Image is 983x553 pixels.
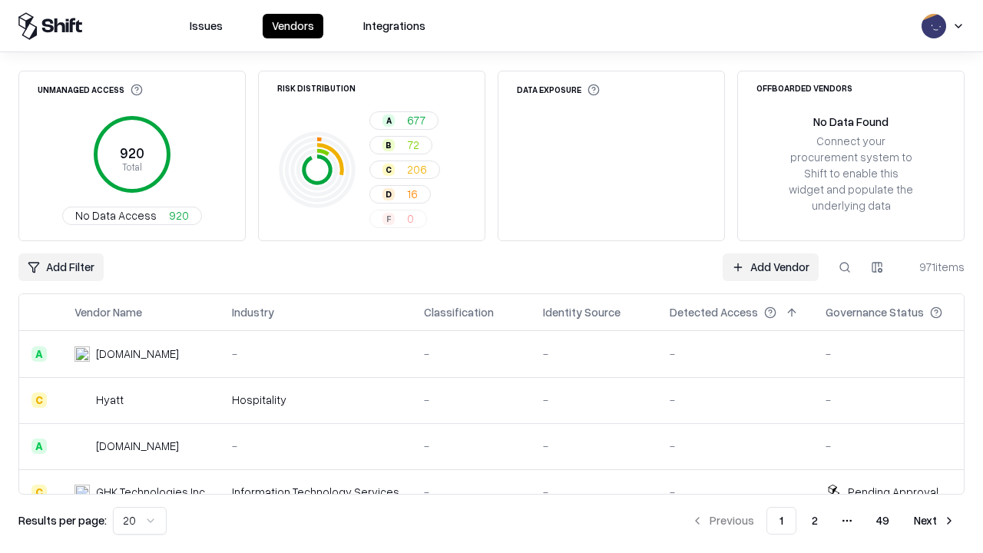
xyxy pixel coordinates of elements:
[670,392,801,408] div: -
[670,484,801,500] div: -
[799,507,830,535] button: 2
[424,346,518,362] div: -
[369,185,431,204] button: D16
[74,392,90,408] img: Hyatt
[517,84,600,96] div: Data Exposure
[787,133,915,214] div: Connect your procurement system to Shift to enable this widget and populate the underlying data
[382,164,395,176] div: C
[424,484,518,500] div: -
[670,304,758,320] div: Detected Access
[180,14,232,38] button: Issues
[18,253,104,281] button: Add Filter
[407,112,425,128] span: 677
[96,438,179,454] div: [DOMAIN_NAME]
[369,136,432,154] button: B72
[31,346,47,362] div: A
[354,14,435,38] button: Integrations
[382,114,395,127] div: A
[905,507,965,535] button: Next
[543,304,621,320] div: Identity Source
[766,507,796,535] button: 1
[31,485,47,500] div: C
[263,14,323,38] button: Vendors
[232,304,274,320] div: Industry
[74,439,90,454] img: primesec.co.il
[96,392,124,408] div: Hyatt
[382,188,395,200] div: D
[74,346,90,362] img: intrado.com
[169,207,189,224] span: 920
[682,507,965,535] nav: pagination
[424,438,518,454] div: -
[826,304,924,320] div: Governance Status
[543,484,645,500] div: -
[813,114,889,130] div: No Data Found
[38,84,143,96] div: Unmanaged Access
[120,144,144,161] tspan: 920
[424,392,518,408] div: -
[232,392,399,408] div: Hospitality
[848,484,938,500] div: Pending Approval
[277,84,356,92] div: Risk Distribution
[74,304,142,320] div: Vendor Name
[826,392,967,408] div: -
[407,186,418,202] span: 16
[864,507,902,535] button: 49
[670,346,801,362] div: -
[369,111,439,130] button: A677
[74,485,90,500] img: GHK Technologies Inc.
[543,438,645,454] div: -
[18,512,107,528] p: Results per page:
[756,84,852,92] div: Offboarded Vendors
[96,484,207,500] div: GHK Technologies Inc.
[723,253,819,281] a: Add Vendor
[75,207,157,224] span: No Data Access
[122,161,142,173] tspan: Total
[543,392,645,408] div: -
[382,139,395,151] div: B
[31,392,47,408] div: C
[903,259,965,275] div: 971 items
[31,439,47,454] div: A
[96,346,179,362] div: [DOMAIN_NAME]
[232,438,399,454] div: -
[826,438,967,454] div: -
[670,438,801,454] div: -
[407,161,427,177] span: 206
[232,484,399,500] div: Information Technology Services
[424,304,494,320] div: Classification
[826,346,967,362] div: -
[407,137,419,153] span: 72
[543,346,645,362] div: -
[62,207,202,225] button: No Data Access920
[369,161,440,179] button: C206
[232,346,399,362] div: -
